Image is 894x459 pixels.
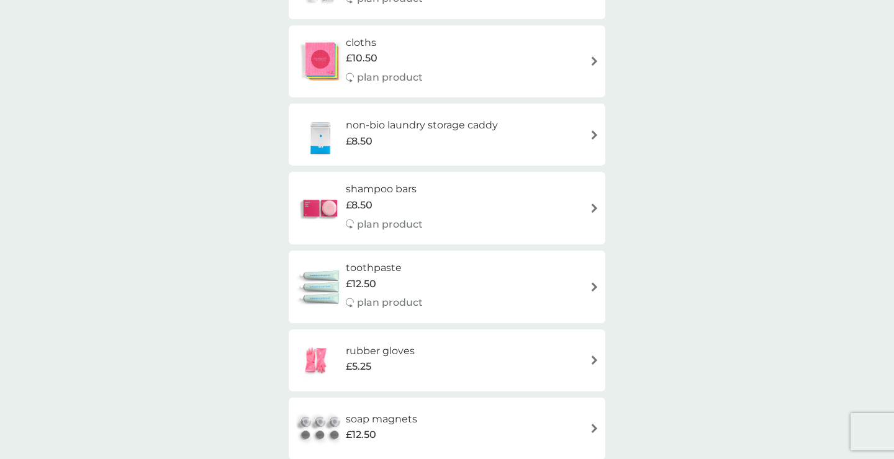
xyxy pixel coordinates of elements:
[346,197,372,213] span: £8.50
[357,69,423,86] p: plan product
[590,56,599,66] img: arrow right
[590,355,599,365] img: arrow right
[346,343,415,359] h6: rubber gloves
[590,282,599,292] img: arrow right
[346,359,371,375] span: £5.25
[346,276,376,292] span: £12.50
[295,265,346,309] img: toothpaste
[295,40,346,83] img: cloths
[295,339,338,382] img: rubber gloves
[357,295,423,311] p: plan product
[590,424,599,433] img: arrow right
[346,133,372,149] span: £8.50
[295,187,346,230] img: shampoo bars
[346,427,376,443] span: £12.50
[295,113,346,156] img: non-bio laundry storage caddy
[346,117,498,133] h6: non-bio laundry storage caddy
[295,407,346,450] img: soap magnets
[346,411,417,427] h6: soap magnets
[346,181,423,197] h6: shampoo bars
[346,35,423,51] h6: cloths
[590,203,599,213] img: arrow right
[346,50,377,66] span: £10.50
[357,216,423,233] p: plan product
[346,260,423,276] h6: toothpaste
[590,130,599,140] img: arrow right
